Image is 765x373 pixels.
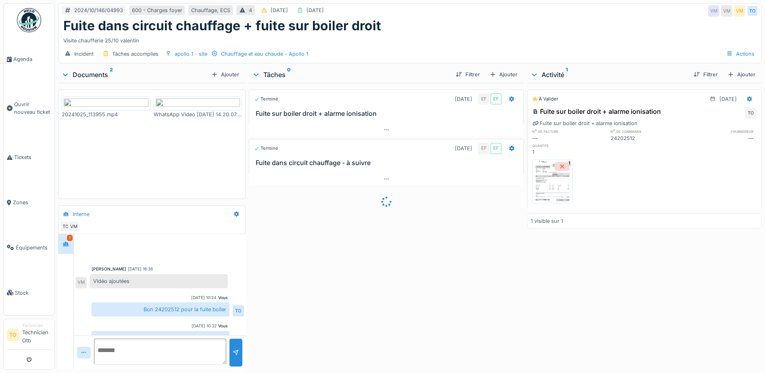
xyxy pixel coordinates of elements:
h6: fournisseur [684,129,757,134]
div: [DATE] [719,95,737,103]
div: Actions [723,48,758,60]
div: Vous [218,295,228,301]
h3: Fuite dans circuit chauffage - à suivre [256,159,520,167]
div: 1 visible sur 1 [531,217,563,225]
div: VM [75,277,87,288]
a: Agenda [4,37,54,82]
div: VM [708,5,719,17]
a: Zones [4,180,54,225]
div: 24202512 [611,134,684,142]
span: Agenda [13,55,51,63]
div: Ajouter [724,69,759,80]
div: [DATE] [271,6,288,14]
div: Visite chaufferie 25/10 valentin [63,34,757,44]
div: 1 [67,235,73,241]
div: 20241025_113955.mp4 [62,111,150,118]
div: Bon 24202512 pour la fuite boiler [92,302,229,316]
div: Chauffage et eau chaude - Apollo 1 [221,50,308,58]
h1: Fuite dans circuit chauffage + fuite sur boiler droit [63,18,381,34]
div: Interne [73,210,90,218]
div: Terminé [254,145,278,152]
div: Ajouter [208,69,242,80]
div: Documents [61,70,208,80]
div: Incident [74,50,94,58]
div: WhatsApp Video [DATE] 14.20.07.mp4 [154,111,242,118]
span: Stock [15,289,51,297]
h6: n° de facture [532,129,605,134]
div: Ajouter [486,69,521,80]
div: Bon 24202513 pour la rechercher de la perte d'eau de l'installation chauffage [92,331,229,353]
sup: 1 [566,70,568,80]
a: Ouvrir nouveau ticket [4,82,54,135]
div: Filtrer [690,69,721,80]
div: EF [478,143,490,154]
div: Vidéo ajoutées [90,274,228,288]
li: TO [7,329,19,341]
div: EF [490,93,502,105]
div: À valider [532,96,558,103]
div: apollo 1 - site [175,50,207,58]
div: Vous [218,323,228,329]
div: VM [734,5,745,17]
span: Zones [13,199,51,206]
div: Filtrer [452,69,483,80]
div: Terminé [254,96,278,103]
h6: quantité [532,143,605,148]
div: — [684,134,757,142]
div: Fuite sur boiler droit + alarme ionisation [532,119,638,127]
div: Fuite sur boiler droit + alarme ionisation [532,107,661,116]
div: Tâches accomplies [112,50,158,58]
div: Technicien [22,323,51,329]
div: TO [745,107,757,119]
div: TO [60,221,71,232]
img: rgtp00yi04qpacgzwpmq2mo7o65u [534,161,571,201]
div: VM [721,5,732,17]
div: Activité [530,70,687,80]
div: [DATE] [455,145,472,152]
div: TO [747,5,758,17]
div: EF [490,143,502,154]
h6: n° de commande [611,129,684,134]
div: TO [233,305,244,316]
div: 4 [249,6,252,14]
div: VM [68,221,79,232]
a: Équipements [4,225,54,270]
div: [DATE] 10:32 [192,323,217,329]
div: [DATE] 10:24 [191,295,217,301]
div: — [532,134,605,142]
div: 1 [532,148,605,156]
img: cec05057-497c-43f5-b2dd-f71b598578a9-WhatsApp%20Video%202024-10-25%20at%2014.20.07.mp4 [156,98,240,109]
span: Équipements [16,244,51,251]
div: 2024/10/146/04993 [74,6,123,14]
a: TO TechnicienTechnicien Otb [7,323,51,350]
span: Ouvrir nouveau ticket [14,101,51,116]
div: Chauffage, ECS [191,6,230,14]
a: Tickets [4,135,54,180]
sup: 0 [287,70,291,80]
div: Tâches [252,70,449,80]
div: EF [478,93,490,105]
sup: 2 [110,70,113,80]
div: [DATE] [306,6,324,14]
div: 600 - Charges foyer [132,6,182,14]
img: 670e3ed0-0d44-46ba-b2ac-6b44fca8aaac-20241025_113955.mp4 [64,98,148,109]
li: Technicien Otb [22,323,51,348]
img: Badge_color-CXgf-gQk.svg [17,8,41,32]
a: Stock [4,270,54,315]
span: Tickets [14,153,51,161]
div: [PERSON_NAME] [92,266,126,272]
h3: Fuite sur boiler droit + alarme ionisation [256,110,520,117]
div: [DATE] [455,95,472,103]
div: [DATE] 16:38 [128,266,153,272]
